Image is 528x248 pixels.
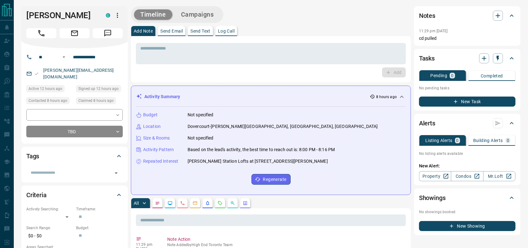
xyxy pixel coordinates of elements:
[26,85,73,94] div: Mon Aug 18 2025
[26,151,39,161] h2: Tags
[76,206,123,212] p: Timeframe:
[43,68,114,79] a: [PERSON_NAME][EMAIL_ADDRESS][DOMAIN_NAME]
[76,225,123,231] p: Budget:
[175,9,220,20] button: Campaigns
[230,201,235,206] svg: Opportunities
[143,112,158,118] p: Budget
[419,163,515,169] p: New Alert:
[160,29,183,33] p: Send Email
[251,174,291,185] button: Regenerate
[155,201,160,206] svg: Notes
[188,158,328,165] p: [PERSON_NAME] Station Lofts at [STREET_ADDRESS][PERSON_NAME]
[425,138,453,143] p: Listing Alerts
[26,97,73,106] div: Mon Aug 18 2025
[419,171,451,181] a: Property
[419,97,515,107] button: New Task
[60,53,68,61] button: Open
[483,171,515,181] a: Mr.Loft
[190,29,210,33] p: Send Text
[134,29,153,33] p: Add Note
[188,123,378,130] p: Dovercourt-[PERSON_NAME][GEOGRAPHIC_DATA], [GEOGRAPHIC_DATA], [GEOGRAPHIC_DATA]
[419,35,515,42] p: cd pulled
[28,98,67,104] span: Contacted 8 hours ago
[419,29,448,33] p: 11:29 pm [DATE]
[26,225,73,231] p: Search Range:
[419,151,515,156] p: No listing alerts available
[205,201,210,206] svg: Listing Alerts
[419,51,515,66] div: Tasks
[481,74,503,78] p: Completed
[26,126,123,137] div: TBD
[180,201,185,206] svg: Calls
[218,29,235,33] p: Log Call
[167,236,403,243] p: Note Action
[106,13,110,18] div: condos.ca
[419,193,446,203] h2: Showings
[430,73,447,78] p: Pending
[451,73,453,78] p: 0
[218,201,223,206] svg: Requests
[456,138,459,143] p: 0
[188,146,335,153] p: Based on the lead's activity, the best time to reach out is: 8:00 PM - 8:16 PM
[243,201,248,206] svg: Agent Actions
[26,28,56,38] span: Call
[188,112,214,118] p: Not specified
[507,138,509,143] p: 0
[26,190,47,200] h2: Criteria
[143,135,170,141] p: Size & Rooms
[136,242,158,247] p: 11:29 pm
[419,221,515,231] button: New Showing
[168,201,173,206] svg: Lead Browsing Activity
[93,28,123,38] span: Message
[419,53,435,63] h2: Tasks
[76,85,123,94] div: Mon Aug 18 2025
[419,118,435,128] h2: Alerts
[188,135,214,141] p: Not specified
[28,86,62,92] span: Active 12 hours ago
[26,206,73,212] p: Actively Searching:
[419,209,515,215] p: No showings booked
[419,83,515,93] p: No pending tasks
[134,201,139,205] p: All
[143,146,174,153] p: Activity Pattern
[376,94,397,100] p: 8 hours ago
[78,98,114,104] span: Claimed 8 hours ago
[26,187,123,203] div: Criteria
[78,86,119,92] span: Signed up 12 hours ago
[144,93,180,100] p: Activity Summary
[143,158,178,165] p: Repeated Interest
[60,28,90,38] span: Email
[76,97,123,106] div: Mon Aug 18 2025
[26,10,96,20] h1: [PERSON_NAME]
[419,8,515,23] div: Notes
[134,9,172,20] button: Timeline
[34,71,39,76] svg: Email Valid
[26,149,123,164] div: Tags
[26,231,73,241] p: $0 - $0
[193,201,198,206] svg: Emails
[419,190,515,205] div: Showings
[419,116,515,131] div: Alerts
[143,123,161,130] p: Location
[451,171,483,181] a: Condos
[136,91,406,103] div: Activity Summary8 hours ago
[167,243,403,247] p: Note Added by High End Toronto Team
[419,11,435,21] h2: Notes
[473,138,503,143] p: Building Alerts
[112,169,121,177] button: Open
